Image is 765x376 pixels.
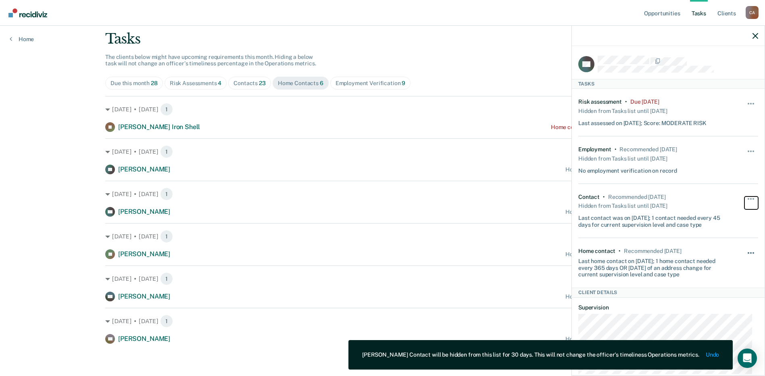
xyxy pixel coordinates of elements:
[402,80,405,86] span: 9
[619,248,621,255] div: •
[578,255,728,278] div: Last home contact on [DATE]; 1 home contact needed every 365 days OR [DATE] of an address change ...
[160,315,173,328] span: 1
[105,272,660,285] div: [DATE] • [DATE]
[624,248,681,255] div: Recommended in 3 days
[278,80,323,87] div: Home Contacts
[738,349,757,368] div: Open Intercom Messenger
[160,272,173,285] span: 1
[578,304,758,311] dt: Supervision
[233,80,266,87] div: Contacts
[565,293,660,300] div: Home contact recommended [DATE]
[218,80,221,86] span: 4
[608,194,665,201] div: Recommended 10 days ago
[578,211,728,228] div: Last contact was on [DATE]; 1 contact needed every 45 days for current supervision level and case...
[746,6,759,19] button: Profile dropdown button
[625,98,627,105] div: •
[10,36,34,43] a: Home
[746,6,759,19] div: C A
[565,251,660,258] div: Home contact recommended [DATE]
[603,194,605,201] div: •
[578,200,667,211] div: Hidden from Tasks list until [DATE]
[170,80,222,87] div: Risk Assessments
[105,230,660,243] div: [DATE] • [DATE]
[619,146,677,153] div: Recommended 5 months ago
[259,80,266,86] span: 23
[151,80,158,86] span: 28
[615,146,617,153] div: •
[578,164,677,174] div: No employment verification on record
[336,80,406,87] div: Employment Verification
[160,103,173,116] span: 1
[105,103,660,116] div: [DATE] • [DATE]
[110,80,158,87] div: Due this month
[362,351,699,358] div: [PERSON_NAME] Contact will be hidden from this list for 30 days. This will not change the officer...
[565,166,660,173] div: Home contact recommended [DATE]
[572,288,765,297] div: Client Details
[578,105,667,117] div: Hidden from Tasks list until [DATE]
[630,98,659,105] div: Due 10 months ago
[578,146,611,153] div: Employment
[551,124,660,131] div: Home contact recommended a month ago
[105,54,316,67] span: The clients below might have upcoming requirements this month. Hiding a below task will not chang...
[118,165,170,173] span: [PERSON_NAME]
[565,209,660,215] div: Home contact recommended [DATE]
[578,98,622,105] div: Risk assessment
[578,153,667,164] div: Hidden from Tasks list until [DATE]
[118,208,170,215] span: [PERSON_NAME]
[105,145,660,158] div: [DATE] • [DATE]
[105,315,660,328] div: [DATE] • [DATE]
[105,188,660,201] div: [DATE] • [DATE]
[160,188,173,201] span: 1
[706,351,719,358] button: Undo
[8,8,47,17] img: Recidiviz
[572,79,765,89] div: Tasks
[578,248,615,255] div: Home contact
[118,250,170,258] span: [PERSON_NAME]
[105,31,660,47] div: Tasks
[565,336,660,343] div: Home contact recommended [DATE]
[160,145,173,158] span: 1
[578,194,600,201] div: Contact
[160,230,173,243] span: 1
[118,335,170,343] span: [PERSON_NAME]
[578,117,707,127] div: Last assessed on [DATE]; Score: MODERATE RISK
[118,292,170,300] span: [PERSON_NAME]
[118,123,200,131] span: [PERSON_NAME] Iron Shell
[320,80,323,86] span: 6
